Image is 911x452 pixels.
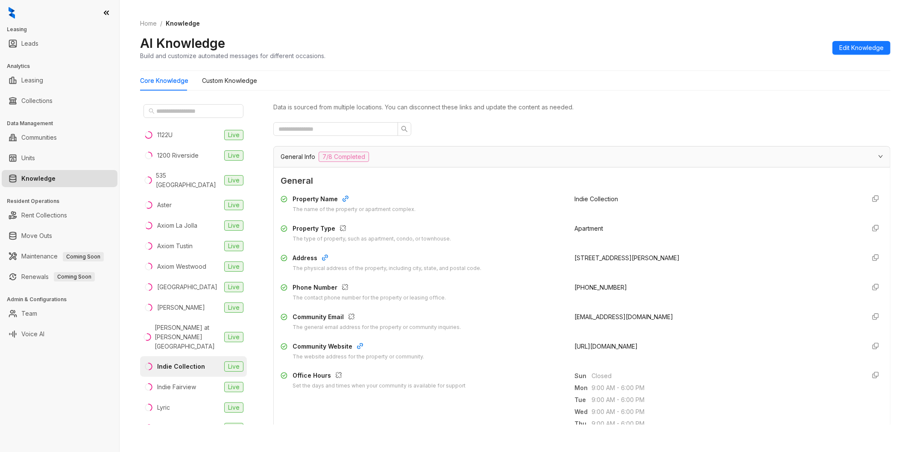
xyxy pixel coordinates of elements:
span: Closed [592,371,859,381]
span: Tue [575,395,592,405]
span: Live [224,382,243,392]
span: Live [224,261,243,272]
div: Aster [157,200,172,210]
span: Live [224,130,243,140]
span: [PHONE_NUMBER] [575,284,627,291]
div: Community Website [293,342,424,353]
span: Wed [575,407,592,417]
span: Coming Soon [63,252,104,261]
img: logo [9,7,15,19]
div: Property Name [293,194,416,205]
div: [PERSON_NAME] at [PERSON_NAME][GEOGRAPHIC_DATA] [155,323,221,351]
li: Team [2,305,117,322]
li: Rent Collections [2,207,117,224]
span: 9:00 AM - 6:00 PM [592,419,859,429]
span: Edit Knowledge [839,43,884,53]
div: 535 [GEOGRAPHIC_DATA] [156,171,221,190]
a: Home [138,19,158,28]
a: Collections [21,92,53,109]
div: Lyric [157,403,170,412]
span: 9:00 AM - 6:00 PM [592,383,859,393]
div: Indie Collection [157,362,205,371]
span: 7/8 Completed [319,152,369,162]
span: Mon [575,383,592,393]
span: General [281,174,883,188]
div: Custom Knowledge [202,76,257,85]
li: Knowledge [2,170,117,187]
a: Move Outs [21,227,52,244]
span: Live [224,150,243,161]
span: Sun [575,371,592,381]
div: Axiom Westwood [157,262,206,271]
li: / [160,19,162,28]
div: Maplewood [157,423,191,433]
a: Rent Collections [21,207,67,224]
div: 1122U [157,130,173,140]
h3: Leasing [7,26,119,33]
span: 9:00 AM - 6:00 PM [592,407,859,417]
h3: Analytics [7,62,119,70]
span: expanded [878,154,883,159]
li: Leads [2,35,117,52]
span: [EMAIL_ADDRESS][DOMAIN_NAME] [575,313,674,320]
a: Voice AI [21,326,44,343]
div: The type of property, such as apartment, condo, or townhouse. [293,235,451,243]
span: Live [224,282,243,292]
li: Leasing [2,72,117,89]
div: The website address for the property or community. [293,353,424,361]
div: Office Hours [293,371,466,382]
li: Maintenance [2,248,117,265]
span: search [401,126,408,132]
div: The contact phone number for the property or leasing office. [293,294,446,302]
div: Data is sourced from multiple locations. You can disconnect these links and update the content as... [273,103,890,112]
div: Address [293,253,481,264]
a: Leasing [21,72,43,89]
span: Live [224,241,243,251]
a: Leads [21,35,38,52]
span: Live [224,200,243,210]
span: Knowledge [166,20,200,27]
a: Units [21,150,35,167]
span: Live [224,175,243,185]
h2: AI Knowledge [140,35,225,51]
div: The name of the property or apartment complex. [293,205,416,214]
span: Live [224,402,243,413]
span: Apartment [575,225,603,232]
h3: Resident Operations [7,197,119,205]
h3: Admin & Configurations [7,296,119,303]
span: Live [224,302,243,313]
div: The general email address for the property or community inquiries. [293,323,461,332]
li: Units [2,150,117,167]
div: General Info7/8 Completed [274,147,890,167]
span: search [149,108,155,114]
button: Edit Knowledge [832,41,890,55]
span: Live [224,220,243,231]
div: Indie Fairview [157,382,196,392]
div: Property Type [293,224,451,235]
a: Communities [21,129,57,146]
div: [PERSON_NAME] [157,303,205,312]
a: Team [21,305,37,322]
li: Collections [2,92,117,109]
span: General Info [281,152,315,161]
a: RenewalsComing Soon [21,268,95,285]
div: Core Knowledge [140,76,188,85]
div: The physical address of the property, including city, state, and postal code. [293,264,481,273]
span: Live [224,332,243,342]
div: Phone Number [293,283,446,294]
span: Thu [575,419,592,429]
a: Knowledge [21,170,56,187]
h3: Data Management [7,120,119,127]
div: Community Email [293,312,461,323]
div: Build and customize automated messages for different occasions. [140,51,325,60]
span: Coming Soon [54,272,95,282]
div: Axiom Tustin [157,241,193,251]
span: [URL][DOMAIN_NAME] [575,343,638,350]
div: [GEOGRAPHIC_DATA] [157,282,217,292]
div: [STREET_ADDRESS][PERSON_NAME] [575,253,859,263]
div: Set the days and times when your community is available for support [293,382,466,390]
li: Move Outs [2,227,117,244]
span: 9:00 AM - 6:00 PM [592,395,859,405]
li: Renewals [2,268,117,285]
li: Communities [2,129,117,146]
